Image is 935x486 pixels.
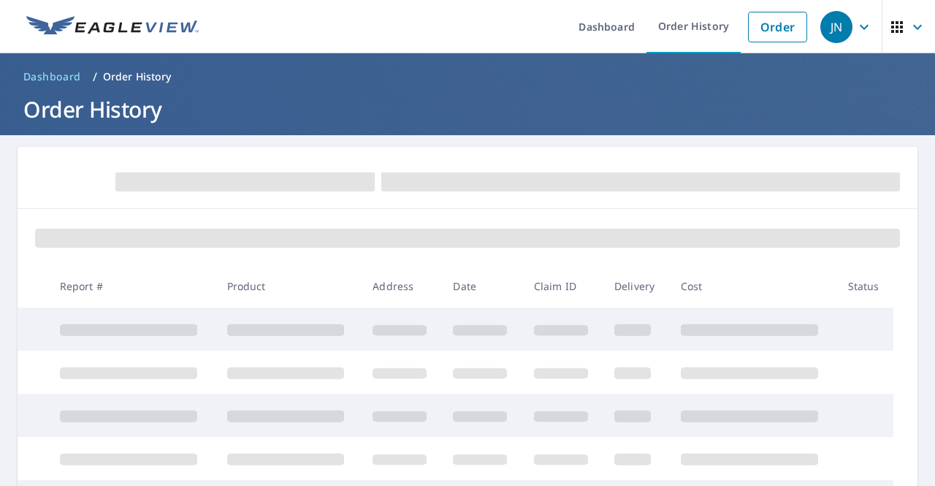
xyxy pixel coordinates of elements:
[18,65,917,88] nav: breadcrumb
[103,69,172,84] p: Order History
[748,12,807,42] a: Order
[93,68,97,86] li: /
[522,265,603,308] th: Claim ID
[669,265,836,308] th: Cost
[441,265,522,308] th: Date
[820,11,852,43] div: JN
[23,69,81,84] span: Dashboard
[836,265,893,308] th: Status
[603,265,669,308] th: Delivery
[361,265,441,308] th: Address
[18,65,87,88] a: Dashboard
[26,16,199,38] img: EV Logo
[18,94,917,124] h1: Order History
[215,265,362,308] th: Product
[48,265,215,308] th: Report #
